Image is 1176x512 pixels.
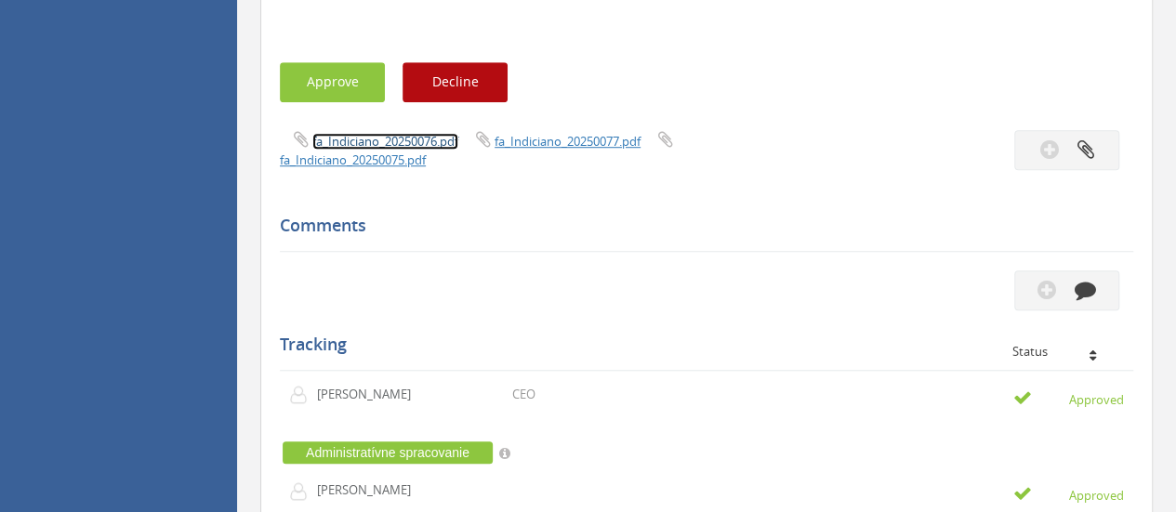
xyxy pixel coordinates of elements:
[280,62,385,102] button: Approve
[280,217,1119,235] h5: Comments
[283,441,493,464] span: Administratívne spracovanie
[289,386,317,404] img: user-icon.png
[1013,388,1124,409] small: Approved
[280,151,426,168] a: fa_Indiciano_20250075.pdf
[1012,345,1119,358] div: Status
[312,133,458,150] a: fa_Indiciano_20250076.pdf
[403,62,508,102] button: Decline
[317,386,424,403] p: [PERSON_NAME]
[512,386,535,403] p: CEO
[280,335,1119,354] h5: Tracking
[289,482,317,501] img: user-icon.png
[317,481,424,499] p: [PERSON_NAME]
[1013,484,1124,505] small: Approved
[495,133,641,150] a: fa_Indiciano_20250077.pdf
